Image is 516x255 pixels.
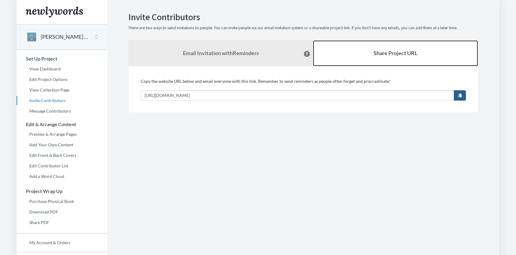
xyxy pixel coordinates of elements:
[17,122,107,127] h3: Edit & Arrange Content
[17,96,107,105] a: Invite Contributors
[128,12,478,22] h2: Invite Contributors
[17,161,107,170] a: Edit Contributor List
[17,188,107,194] h3: Project Wrap Up
[17,64,107,73] a: View Dashboard
[17,130,107,139] a: Preview & Arrange Pages
[183,50,259,56] strong: Email Invitation with Reminders
[17,107,107,116] a: Message Contributors
[17,238,107,247] a: My Account & Orders
[13,4,34,10] span: Support
[17,86,107,95] a: View Collection Page
[17,218,107,227] a: Share PDF
[41,33,90,41] button: [PERSON_NAME] 60th!
[17,172,107,181] a: Add a Word Cloud
[374,50,417,56] b: Share Project URL
[17,56,107,61] h3: Set Up Project
[17,207,107,216] a: Download PDF
[17,151,107,160] a: Edit Front & Back Covers
[17,197,107,206] a: Purchase Physical Book
[128,25,478,31] p: There are two ways to send invitations to people. You can invite people via our email invitation ...
[17,140,107,149] a: Add Your Own Content
[17,75,107,84] a: Edit Project Options
[26,7,83,17] img: Newlywords logo
[141,78,466,101] div: Copy the website URL below and email everyone with this link. Remember to send reminders as peopl...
